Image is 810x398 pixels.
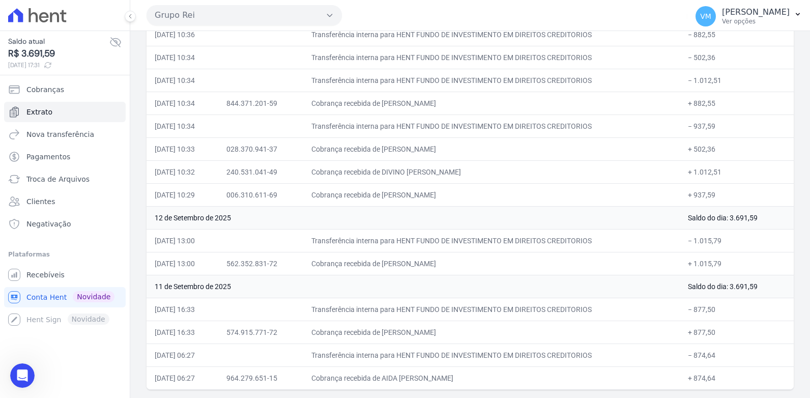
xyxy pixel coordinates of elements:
td: Cobrança recebida de [PERSON_NAME] [303,321,679,344]
div: Vyviane diz… [8,203,195,226]
iframe: Intercom live chat [10,363,35,388]
td: 240.531.041-49 [218,160,303,183]
div: [PERSON_NAME] [120,66,195,88]
div: Eu queria saber apenas se é possível [47,249,195,272]
a: Cobranças [4,79,126,100]
button: Grupo Rei [147,5,342,25]
div: Plataformas [8,248,122,261]
td: Cobrança recebida de AIDA [PERSON_NAME] [303,366,679,389]
td: + 1.015,79 [680,252,794,275]
nav: Sidebar [8,79,122,330]
div: Marina, irei verificar sobre a configuração do contrato. Poderia informar qual o contrato e nome ... [16,12,159,51]
button: Upload do anexo [48,320,56,328]
td: + 877,50 [680,321,794,344]
a: Troca de Arquivos [4,169,126,189]
td: [DATE] 10:34 [147,69,218,92]
span: Novidade [73,291,114,302]
div: 17 de Setembro [8,189,195,203]
div: Adriane diz… [8,280,195,350]
td: + 874,64 [680,366,794,389]
span: Troca de Arquivos [26,174,90,184]
td: [DATE] 10:34 [147,115,218,137]
a: Pagamentos [4,147,126,167]
td: 028.370.941-37 [218,137,303,160]
td: + 937,59 [680,183,794,206]
td: Transferência interna para HENT FUNDO DE INVESTIMENTO EM DIREITOS CREDITORIOS [303,344,679,366]
span: Saldo atual [8,36,109,47]
td: Transferência interna para HENT FUNDO DE INVESTIMENTO EM DIREITOS CREDITORIOS [303,115,679,137]
td: Transferência interna para HENT FUNDO DE INVESTIMENTO EM DIREITOS CREDITORIOS [303,298,679,321]
div: Marina, irei verificar sobre a configuração do contrato. Poderia informar qual o contrato e nome ... [8,6,167,58]
div: [PERSON_NAME], consigo lançar internamente a cobrança avulsa isentando o desconto.Poderia me pass... [8,119,167,181]
div: Qd. 00007 , Lt. 006 [118,95,187,105]
span: R$ 3.691,59 [8,47,109,61]
td: − 937,59 [680,115,794,137]
td: [DATE] 06:27 [147,344,218,366]
div: Bom dia [150,203,195,225]
span: Pagamentos [26,152,70,162]
td: [DATE] 16:33 [147,321,218,344]
td: − 882,55 [680,23,794,46]
div: Fechar [179,4,197,22]
span: Clientes [26,196,55,207]
td: Cobrança recebida de [PERSON_NAME] [303,92,679,115]
button: Start recording [65,320,73,328]
td: 006.310.611-69 [218,183,303,206]
td: Saldo do dia: 3.691,59 [680,275,794,298]
div: [PERSON_NAME], consigo lançar internamente a cobrança avulsa isentando o desconto. [16,125,159,155]
span: Negativação [26,219,71,229]
td: Cobrança recebida de DIVINO [PERSON_NAME] [303,160,679,183]
button: VM [PERSON_NAME] Ver opções [687,2,810,31]
td: Transferência interna para HENT FUNDO DE INVESTIMENTO EM DIREITOS CREDITORIOS [303,46,679,69]
td: − 502,36 [680,46,794,69]
p: Ver opções [722,17,790,25]
td: [DATE] 13:00 [147,252,218,275]
h1: Operator [49,10,85,17]
td: − 1.015,79 [680,229,794,252]
div: Adriane diz… [8,119,195,189]
td: [DATE] 10:29 [147,183,218,206]
div: Vyviane diz… [8,66,195,89]
button: Enviar uma mensagem [175,316,191,332]
td: Transferência interna para HENT FUNDO DE INVESTIMENTO EM DIREITOS CREDITORIOS [303,23,679,46]
td: Cobrança recebida de [PERSON_NAME] [303,183,679,206]
div: Oii Marina, bom dia! [16,286,159,296]
button: Início [159,4,179,23]
div: Desculpa não responder [93,226,195,249]
td: [DATE] 16:33 [147,298,218,321]
td: 11 de Setembro de 2025 [147,275,680,298]
td: Saldo do dia: 3.691,59 [680,206,794,229]
td: − 1.012,51 [680,69,794,92]
td: [DATE] 10:32 [147,160,218,183]
td: 844.371.201-59 [218,92,303,115]
td: [DATE] 10:36 [147,23,218,46]
span: VM [700,13,711,20]
span: Extrato [26,107,52,117]
div: Vyviane diz… [8,249,195,280]
a: Negativação [4,214,126,234]
td: + 1.012,51 [680,160,794,183]
a: Nova transferência [4,124,126,145]
td: 964.279.651-15 [218,366,303,389]
p: [PERSON_NAME] [722,7,790,17]
td: − 874,64 [680,344,794,366]
td: [DATE] 06:27 [147,366,218,389]
div: Qd. 00007 , Lt. 006 [110,89,195,111]
div: Adriane diz… [8,6,195,66]
td: [DATE] 13:00 [147,229,218,252]
td: 574.915.771-72 [218,321,303,344]
a: Conta Hent Novidade [4,287,126,307]
span: Nova transferência [26,129,94,139]
td: [DATE] 10:33 [147,137,218,160]
div: Desculpa não responder [101,233,187,243]
td: + 502,36 [680,137,794,160]
div: Vyviane diz… [8,226,195,250]
div: Vyviane diz… [8,89,195,120]
button: go back [7,4,26,23]
td: Transferência interna para HENT FUNDO DE INVESTIMENTO EM DIREITOS CREDITORIOS [303,229,679,252]
td: [DATE] 10:34 [147,46,218,69]
a: Clientes [4,191,126,212]
a: Recebíveis [4,265,126,285]
button: Selecionador de GIF [32,320,40,328]
div: Poderia me passar as informações por favor? [16,155,159,175]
